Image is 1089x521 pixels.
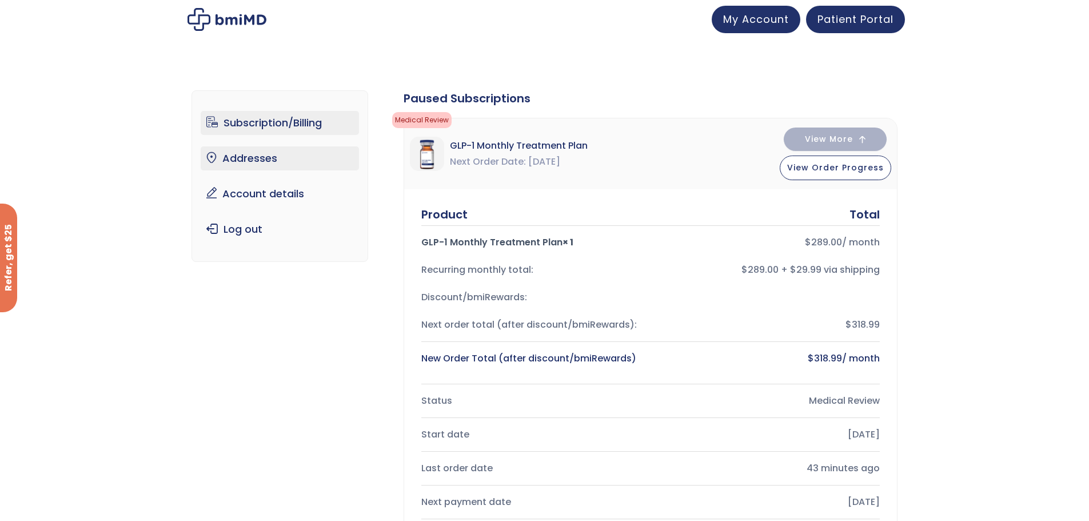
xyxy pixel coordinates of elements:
div: Total [849,206,880,222]
div: Start date [421,427,641,443]
a: My Account [712,6,800,33]
button: View More [784,128,887,151]
span: View Order Progress [787,162,884,173]
div: [DATE] [660,494,880,510]
span: GLP-1 Monthly Treatment Plan [450,138,588,154]
bdi: 289.00 [805,236,842,249]
nav: Account pages [192,90,368,262]
span: [DATE] [528,154,560,170]
span: Patient Portal [817,12,893,26]
div: Status [421,393,641,409]
div: GLP-1 Monthly Treatment Plan [421,234,641,250]
div: Next payment date [421,494,641,510]
div: / month [660,234,880,250]
div: $318.99 [660,317,880,333]
a: Patient Portal [806,6,905,33]
div: Paused Subscriptions [404,90,897,106]
span: Medical Review [392,112,452,128]
strong: × 1 [563,236,573,249]
div: [DATE] [660,427,880,443]
a: Addresses [201,146,359,170]
span: $ [805,236,811,249]
a: Account details [201,182,359,206]
div: Product [421,206,468,222]
span: Next Order Date [450,154,526,170]
div: Recurring monthly total: [421,262,641,278]
div: Discount/bmiRewards: [421,289,641,305]
div: 43 minutes ago [660,460,880,476]
a: Subscription/Billing [201,111,359,135]
div: / month [660,351,880,367]
div: $289.00 + $29.99 via shipping [660,262,880,278]
div: Medical Review [660,393,880,409]
div: Last order date [421,460,641,476]
span: View More [805,136,853,143]
div: Next order total (after discount/bmiRewards): [421,317,641,333]
span: $ [808,352,814,365]
bdi: 318.99 [808,352,842,365]
a: Log out [201,217,359,241]
img: My account [188,8,266,31]
span: My Account [723,12,789,26]
button: View Order Progress [780,156,891,180]
div: New Order Total (after discount/bmiRewards) [421,351,641,367]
